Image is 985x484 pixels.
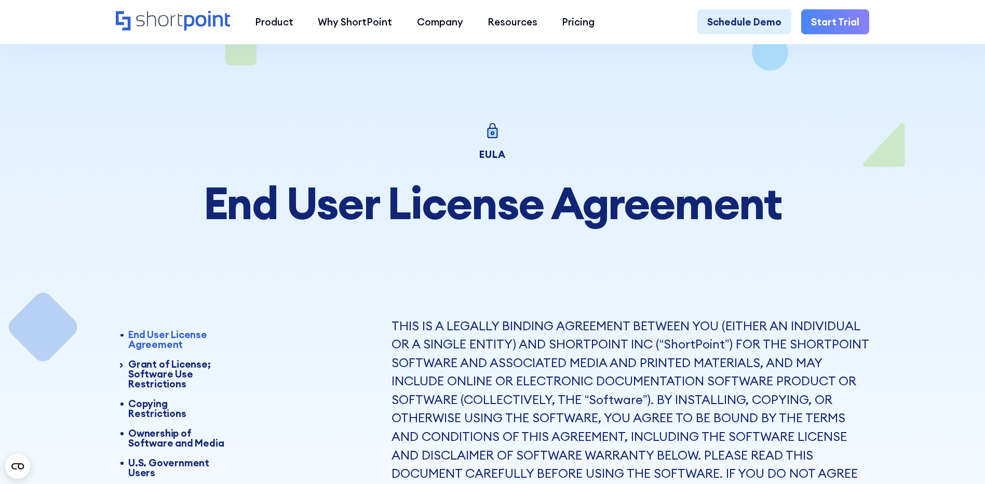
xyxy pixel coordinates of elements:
div: End User License Agreement [128,330,227,349]
a: Why ShortPoint [306,9,404,34]
div: Ownership of Software and Media [128,428,227,448]
a: Schedule Demo [697,9,791,34]
div: Copying Restrictions [128,399,227,419]
a: Resources [475,9,549,34]
div: Resources [488,15,537,29]
div: EULA [116,150,869,159]
a: Home [116,11,231,32]
a: Company [404,9,475,34]
iframe: Chat Widget [933,434,985,484]
div: U.S. Government Users [128,458,227,478]
div: Product [255,15,293,29]
div: Grant of License; Software Use Restrictions [128,359,227,389]
div: Pricing [562,15,595,29]
a: Start Trial [801,9,869,34]
button: Open CMP widget [5,454,30,479]
h1: End User License Agreement [116,179,869,228]
a: Pricing [550,9,607,34]
div: Why ShortPoint [318,15,392,29]
div: Company [417,15,463,29]
a: Product [242,9,305,34]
